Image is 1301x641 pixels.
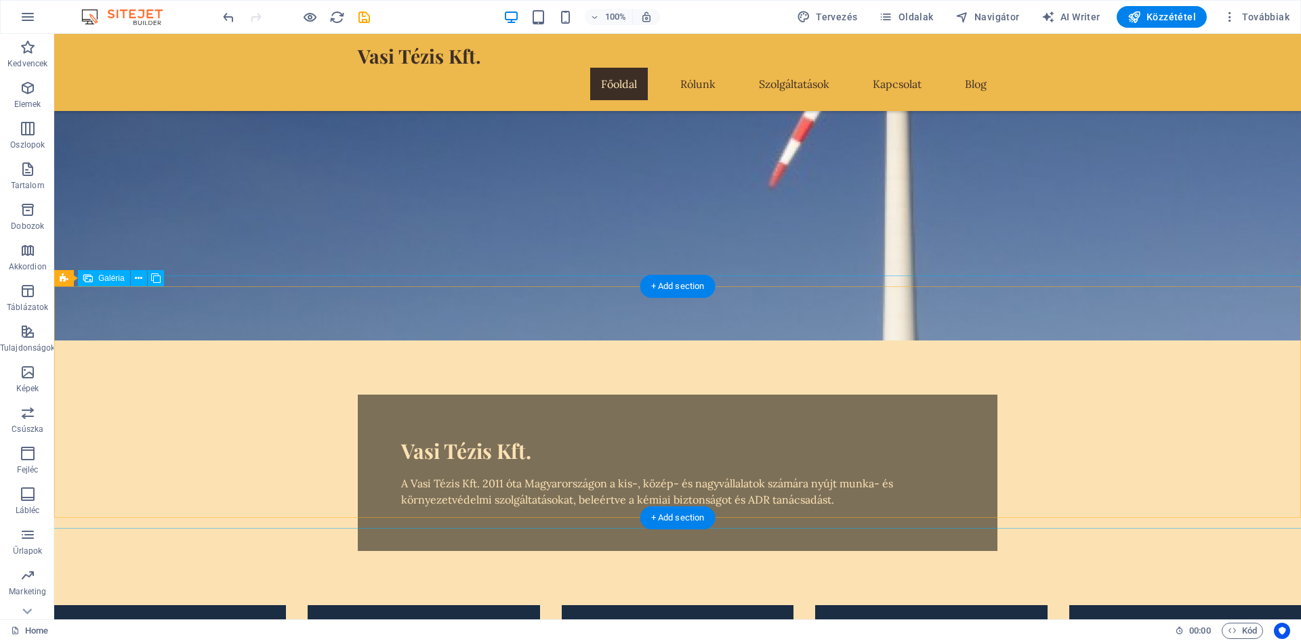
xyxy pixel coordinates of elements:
[797,10,858,24] span: Tervezés
[879,10,933,24] span: Oldalak
[1222,623,1263,639] button: Kód
[640,11,653,23] i: Átméretezés esetén automatikusan beállítja a nagyítási szintet a választott eszköznek megfelelően.
[640,275,716,298] div: + Add section
[11,221,44,231] p: Dobozok
[220,9,236,25] button: undo
[791,6,863,28] div: Tervezés (Ctrl+Alt+Y)
[955,10,1020,24] span: Navigátor
[873,6,938,28] button: Oldalak
[1274,623,1290,639] button: Usercentrics
[13,546,42,556] p: Űrlapok
[329,9,345,25] i: Weboldal újratöltése
[12,424,43,435] p: Csúszka
[1199,625,1201,636] span: :
[605,9,627,25] h6: 100%
[640,506,716,529] div: + Add section
[1041,10,1100,24] span: AI Writer
[329,9,345,25] button: reload
[11,180,45,191] p: Tartalom
[302,9,318,25] button: Kattintson ide az előnézeti módból való kilépéshez és a szerkesztés folytatásához
[356,9,372,25] button: save
[585,9,633,25] button: 100%
[1117,6,1207,28] button: Közzététel
[950,6,1025,28] button: Navigátor
[9,261,47,272] p: Akkordion
[1128,10,1196,24] span: Közzététel
[1175,623,1211,639] h6: Munkamenet idő
[1228,623,1257,639] span: Kód
[78,9,180,25] img: Editor Logo
[7,302,48,313] p: Táblázatok
[1223,10,1289,24] span: Továbbiak
[1218,6,1295,28] button: Továbbiak
[11,623,48,639] a: Kattintson a kijelölés megszüntetéséhez. Dupla kattintás az oldalak megnyitásához
[1189,623,1210,639] span: 00 00
[791,6,863,28] button: Tervezés
[14,99,41,110] p: Elemek
[16,383,39,394] p: Képek
[1036,6,1106,28] button: AI Writer
[10,139,45,150] p: Oszlopok
[16,505,40,516] p: Lábléc
[7,58,47,69] p: Kedvencek
[98,274,125,282] span: Galéria
[9,586,46,597] p: Marketing
[17,464,39,475] p: Fejléc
